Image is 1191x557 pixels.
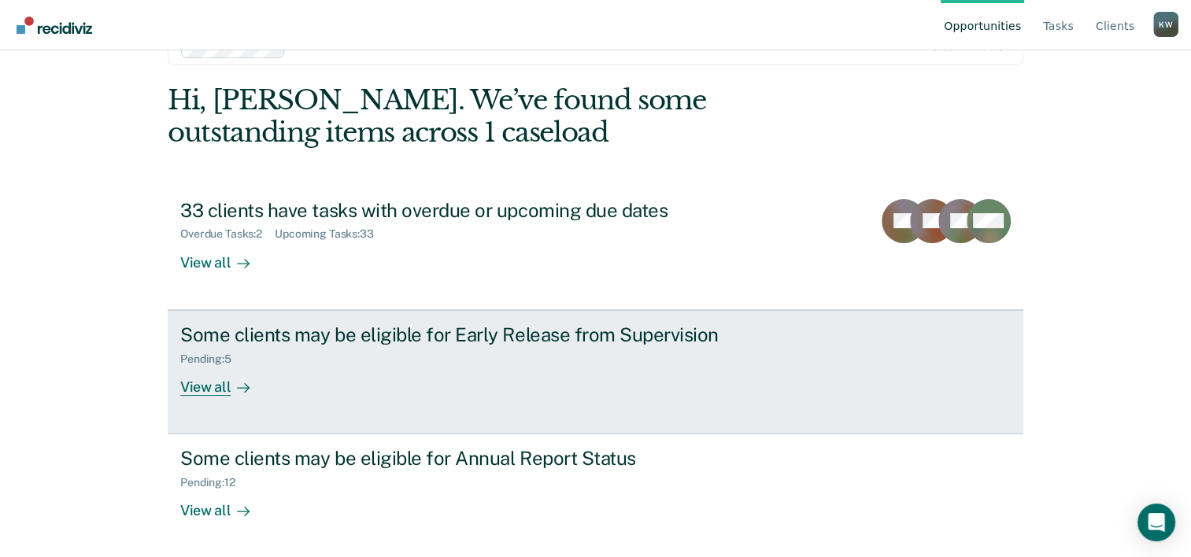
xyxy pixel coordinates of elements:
[17,17,92,34] img: Recidiviz
[180,489,268,520] div: View all
[1153,12,1178,37] div: K W
[180,241,268,271] div: View all
[275,227,387,241] div: Upcoming Tasks : 33
[180,476,248,489] div: Pending : 12
[180,323,733,346] div: Some clients may be eligible for Early Release from Supervision
[1137,504,1175,541] div: Open Intercom Messenger
[180,227,275,241] div: Overdue Tasks : 2
[168,84,852,149] div: Hi, [PERSON_NAME]. We’ve found some outstanding items across 1 caseload
[168,186,1023,310] a: 33 clients have tasks with overdue or upcoming due datesOverdue Tasks:2Upcoming Tasks:33View all
[1153,12,1178,37] button: Profile dropdown button
[168,310,1023,434] a: Some clients may be eligible for Early Release from SupervisionPending:5View all
[180,352,244,366] div: Pending : 5
[180,365,268,396] div: View all
[180,199,733,222] div: 33 clients have tasks with overdue or upcoming due dates
[180,447,733,470] div: Some clients may be eligible for Annual Report Status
